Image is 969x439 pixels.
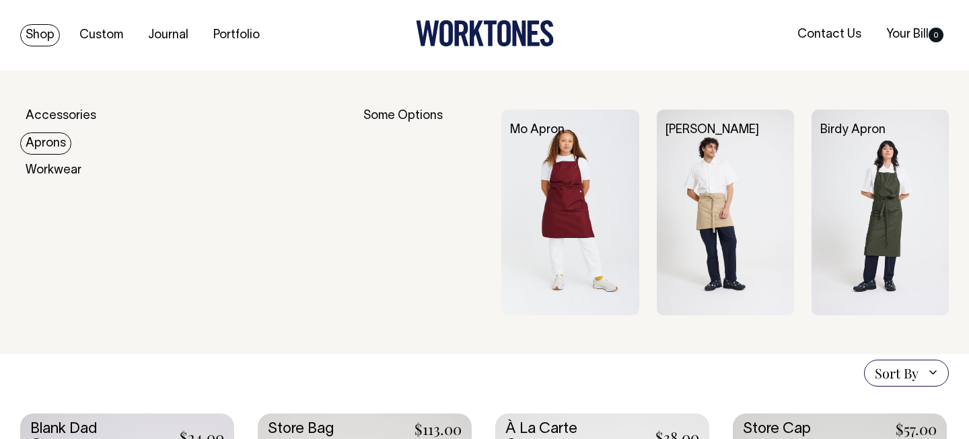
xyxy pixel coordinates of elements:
[875,365,919,381] span: Sort By
[666,124,759,136] a: [PERSON_NAME]
[20,105,102,127] a: Accessories
[208,24,265,46] a: Portfolio
[501,110,639,315] img: Mo Apron
[792,24,867,46] a: Contact Us
[363,110,484,315] div: Some Options
[881,24,949,46] a: Your Bill0
[812,110,949,315] img: Birdy Apron
[657,110,794,315] img: Bobby Apron
[143,24,194,46] a: Journal
[820,124,886,136] a: Birdy Apron
[74,24,129,46] a: Custom
[20,159,87,182] a: Workwear
[510,124,565,136] a: Mo Apron
[20,132,71,155] a: Aprons
[20,24,60,46] a: Shop
[929,28,943,42] span: 0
